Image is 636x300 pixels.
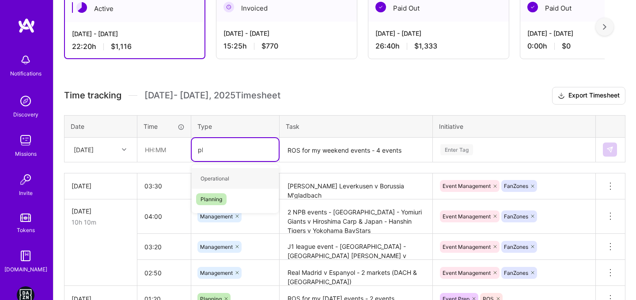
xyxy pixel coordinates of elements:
img: Submit [606,146,613,153]
input: HH:MM [137,235,191,259]
div: 22:20 h [72,42,197,51]
img: bell [17,51,34,69]
input: HH:MM [138,138,190,161]
div: [DATE] [72,206,130,216]
span: Management [200,213,233,220]
i: icon Chevron [122,147,126,152]
img: tokens [20,214,31,222]
img: discovery [17,92,34,110]
textarea: 2 NPB events - [GEOGRAPHIC_DATA] - Yomiuri Giants v Hiroshima Carp & Japan - Hanshin Tigers v Yok... [280,200,432,233]
div: [DATE] - [DATE] [72,29,197,38]
textarea: Real Madrid v Espanyol - 2 markets (DACH & [GEOGRAPHIC_DATA]) [280,261,432,285]
div: 15:25 h [223,41,350,51]
div: 10h 10m [72,217,130,227]
img: right [603,24,606,30]
input: HH:MM [137,174,191,198]
span: FanZones [504,244,528,250]
div: Tokens [17,225,35,235]
span: FanZones [504,270,528,276]
span: Event Management [443,183,491,189]
textarea: J1 league event - [GEOGRAPHIC_DATA] - [GEOGRAPHIC_DATA] [PERSON_NAME] v Avispa Fukuoka [280,235,432,259]
span: $1,333 [414,41,437,51]
span: Event Management [443,213,491,220]
input: HH:MM [137,261,191,285]
img: logo [18,18,35,34]
div: 26:40 h [375,41,502,51]
span: FanZones [504,183,528,189]
div: [DATE] [74,145,94,154]
img: Paid Out [527,2,538,12]
button: Export Timesheet [552,87,625,105]
div: Enter Tag [440,143,473,157]
textarea: [PERSON_NAME] Leverkusen v Borussia M'gladbach [280,174,432,199]
th: Type [191,115,280,137]
img: Active [76,2,87,13]
div: [DATE] - [DATE] [375,29,502,38]
img: Invite [17,171,34,188]
img: Paid Out [375,2,386,12]
span: $0 [562,41,571,51]
div: [DATE] [72,181,130,191]
div: [DOMAIN_NAME] [4,265,47,274]
span: Management [200,270,233,276]
div: Discovery [13,110,38,119]
div: Initiative [439,122,589,131]
span: FanZones [504,213,528,220]
textarea: ROS for my weekend events - 4 events [280,139,432,162]
span: Planning [196,193,227,205]
span: Event Management [443,244,491,250]
input: HH:MM [137,205,191,228]
span: Management [200,244,233,250]
div: Notifications [10,69,42,78]
div: Invite [19,188,33,198]
img: Invoiced [223,2,234,12]
th: Date [64,115,137,137]
span: Time tracking [64,90,121,101]
i: icon Download [558,91,565,101]
span: Operational [196,172,234,184]
span: [DATE] - [DATE] , 2025 Timesheet [144,90,280,101]
div: Missions [15,149,37,158]
div: Time [144,122,185,131]
span: $1,116 [111,42,132,51]
th: Task [280,115,433,137]
span: $770 [261,41,278,51]
img: guide book [17,247,34,265]
div: [DATE] - [DATE] [223,29,350,38]
span: Event Management [443,270,491,276]
img: teamwork [17,131,34,149]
